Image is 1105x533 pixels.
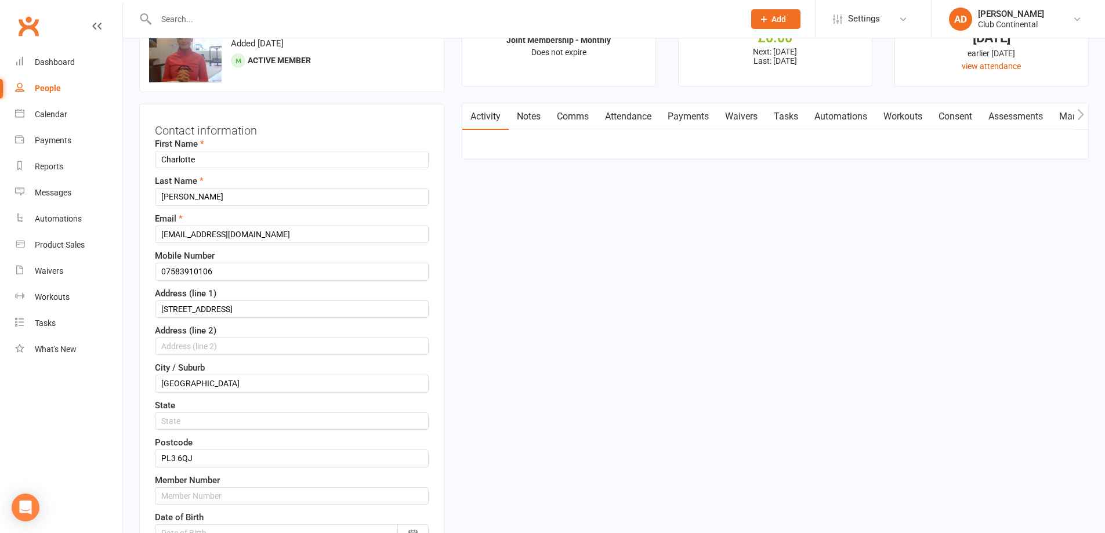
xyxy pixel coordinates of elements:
div: Dashboard [35,57,75,67]
a: Reports [15,154,122,180]
a: Attendance [597,103,660,130]
input: Search... [153,11,736,27]
div: Messages [35,188,71,197]
input: Email [155,226,429,243]
label: Last Name [155,174,204,188]
time: Added [DATE] [231,38,284,49]
div: [DATE] [905,32,1078,44]
span: Does not expire [531,48,586,57]
div: Reports [35,162,63,171]
a: Assessments [980,103,1051,130]
a: Waivers [717,103,766,130]
label: Email [155,212,183,226]
a: What's New [15,336,122,362]
input: Address (line 1) [155,300,429,318]
label: City / Suburb [155,361,205,375]
a: Waivers [15,258,122,284]
input: State [155,412,429,430]
a: Payments [15,128,122,154]
a: Product Sales [15,232,122,258]
h3: Contact information [155,119,429,137]
a: Payments [660,103,717,130]
a: Notes [509,103,549,130]
a: Workouts [875,103,930,130]
label: Mobile Number [155,249,215,263]
a: Clubworx [14,12,43,41]
a: Dashboard [15,49,122,75]
label: First Name [155,137,204,151]
input: Mobile Number [155,263,429,280]
a: Tasks [15,310,122,336]
label: Address (line 1) [155,287,216,300]
div: Open Intercom Messenger [12,494,39,521]
span: Settings [848,6,880,32]
input: City / Suburb [155,375,429,392]
input: Member Number [155,487,429,505]
div: £0.00 [689,32,861,44]
label: Date of Birth [155,510,204,524]
label: Address (line 2) [155,324,216,338]
div: People [35,84,61,93]
input: Last Name [155,188,429,205]
div: [PERSON_NAME] [978,9,1044,19]
div: Product Sales [35,240,85,249]
strong: Joint Membership - Monthly [506,35,611,45]
a: Tasks [766,103,806,130]
div: What's New [35,345,77,354]
a: Activity [462,103,509,130]
label: Member Number [155,473,220,487]
label: State [155,398,175,412]
a: Automations [15,206,122,232]
div: Club Continental [978,19,1044,30]
div: Payments [35,136,71,145]
label: Postcode [155,436,193,449]
div: Tasks [35,318,56,328]
button: Add [751,9,800,29]
input: First Name [155,151,429,168]
div: Workouts [35,292,70,302]
a: Automations [806,103,875,130]
a: view attendance [962,61,1021,71]
a: Consent [930,103,980,130]
input: Postcode [155,449,429,467]
span: Active member [248,56,311,65]
div: Automations [35,214,82,223]
p: Next: [DATE] Last: [DATE] [689,47,861,66]
div: earlier [DATE] [905,47,1078,60]
div: AD [949,8,972,31]
span: Add [771,14,786,24]
a: People [15,75,122,101]
input: Address (line 2) [155,338,429,355]
a: Messages [15,180,122,206]
img: image1709723264.png [149,10,222,82]
a: Workouts [15,284,122,310]
a: Comms [549,103,597,130]
div: Waivers [35,266,63,275]
a: Calendar [15,101,122,128]
div: Calendar [35,110,67,119]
